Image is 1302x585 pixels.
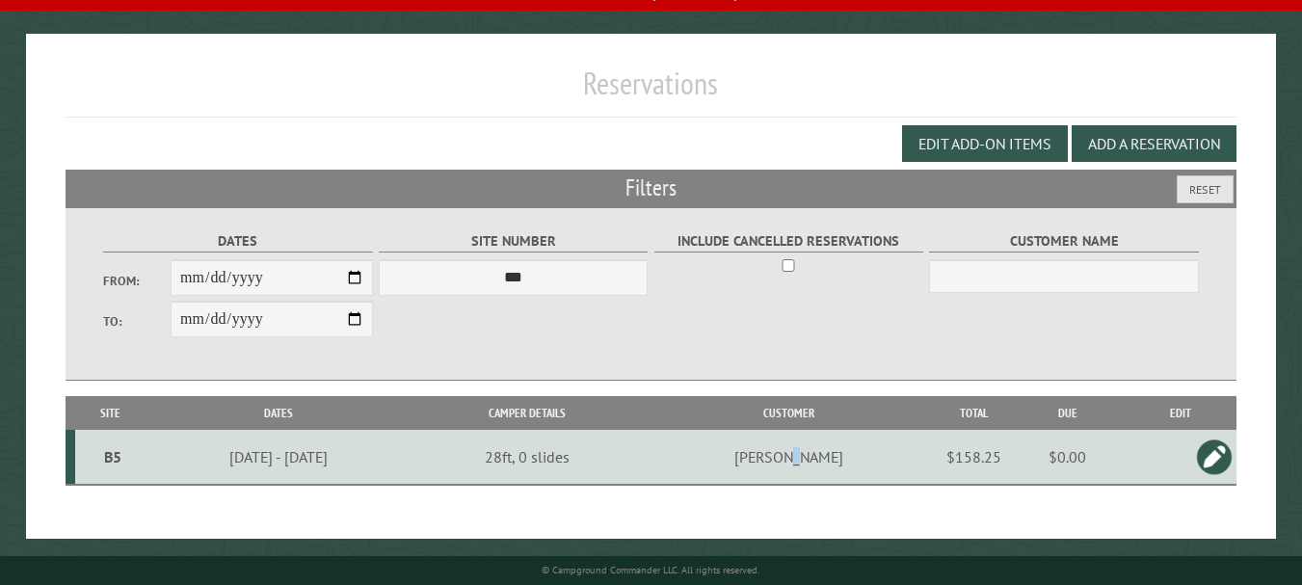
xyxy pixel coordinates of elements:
div: [DATE] - [DATE] [149,447,409,466]
th: Site [75,396,146,430]
button: Add a Reservation [1072,125,1236,162]
label: To: [103,312,171,331]
td: 28ft, 0 slides [412,430,643,485]
label: Include Cancelled Reservations [654,230,923,253]
label: Customer Name [929,230,1198,253]
th: Dates [146,396,412,430]
button: Reset [1177,175,1234,203]
th: Edit [1124,396,1237,430]
h2: Filters [66,170,1237,206]
th: Due [1012,396,1123,430]
th: Customer [643,396,935,430]
label: Dates [103,230,372,253]
div: B5 [83,447,144,466]
td: [PERSON_NAME] [643,430,935,485]
label: From: [103,272,171,290]
label: Site Number [379,230,648,253]
button: Edit Add-on Items [902,125,1068,162]
td: $158.25 [935,430,1012,485]
td: $0.00 [1012,430,1123,485]
h1: Reservations [66,65,1237,118]
th: Camper Details [412,396,643,430]
th: Total [935,396,1012,430]
small: © Campground Commander LLC. All rights reserved. [542,564,759,576]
